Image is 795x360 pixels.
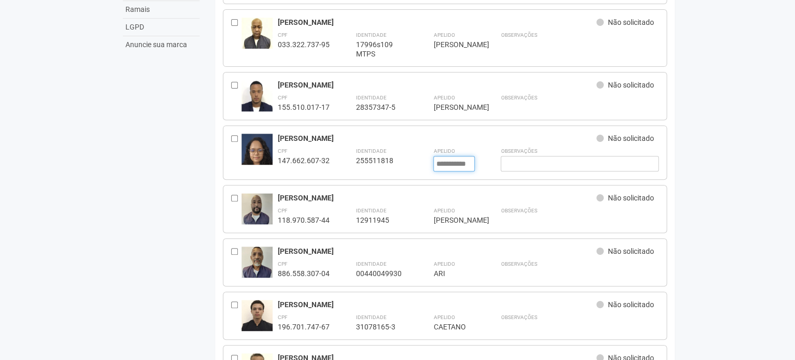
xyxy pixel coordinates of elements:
strong: Apelido [433,261,455,267]
strong: Observações [501,208,537,213]
div: 033.322.737-95 [278,40,330,49]
div: [PERSON_NAME] [278,300,597,309]
div: 147.662.607-32 [278,156,330,165]
div: 12911945 [356,215,407,225]
div: 118.970.587-44 [278,215,330,225]
div: 31078165-3 [356,322,407,332]
strong: Observações [501,148,537,154]
strong: CPF [278,314,288,320]
strong: Identidade [356,148,386,154]
div: 886.558.307-04 [278,269,330,278]
a: Ramais [123,1,200,19]
div: 255511818 [356,156,407,165]
div: [PERSON_NAME] [278,134,597,143]
strong: Apelido [433,32,455,38]
img: user.jpg [242,80,273,116]
img: user.jpg [242,247,273,283]
div: [PERSON_NAME] [278,193,597,203]
div: [PERSON_NAME] [433,40,475,49]
strong: Identidade [356,32,386,38]
div: ARI [433,269,475,278]
div: [PERSON_NAME] [433,103,475,112]
div: 00440049930 [356,269,407,278]
span: Não solicitado [608,134,654,142]
a: Anuncie sua marca [123,36,200,53]
span: Não solicitado [608,247,654,255]
strong: Apelido [433,208,455,213]
img: user.jpg [242,193,273,227]
strong: Observações [501,261,537,267]
img: user.jpg [242,134,273,189]
strong: CPF [278,32,288,38]
strong: CPF [278,95,288,100]
a: LGPD [123,19,200,36]
img: user.jpg [242,18,273,51]
span: Não solicitado [608,194,654,202]
strong: CPF [278,261,288,267]
strong: Identidade [356,208,386,213]
strong: Observações [501,314,537,320]
span: Não solicitado [608,81,654,89]
div: 155.510.017-17 [278,103,330,112]
span: Não solicitado [608,300,654,309]
img: user.jpg [242,300,273,335]
div: [PERSON_NAME] [433,215,475,225]
strong: Observações [501,95,537,100]
strong: CPF [278,208,288,213]
div: [PERSON_NAME] [278,247,597,256]
strong: Apelido [433,95,455,100]
strong: Identidade [356,261,386,267]
span: Não solicitado [608,18,654,26]
strong: Apelido [433,148,455,154]
div: 28357347-5 [356,103,407,112]
div: 17996s109 MTPS [356,40,407,59]
div: [PERSON_NAME] [278,18,597,27]
div: 196.701.747-67 [278,322,330,332]
div: [PERSON_NAME] [278,80,597,90]
strong: Identidade [356,314,386,320]
strong: Apelido [433,314,455,320]
strong: Observações [501,32,537,38]
strong: CPF [278,148,288,154]
strong: Identidade [356,95,386,100]
div: CAETANO [433,322,475,332]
